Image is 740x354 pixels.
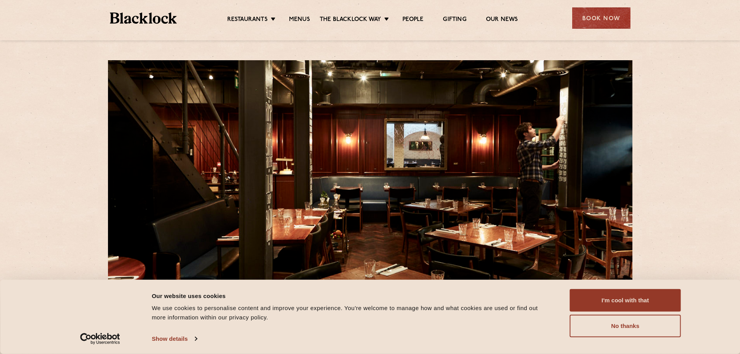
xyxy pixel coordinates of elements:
[110,12,177,24] img: BL_Textured_Logo-footer-cropped.svg
[152,333,197,345] a: Show details
[402,16,423,24] a: People
[570,315,681,337] button: No thanks
[486,16,518,24] a: Our News
[570,289,681,312] button: I'm cool with that
[152,303,552,322] div: We use cookies to personalise content and improve your experience. You're welcome to manage how a...
[320,16,381,24] a: The Blacklock Way
[152,291,552,300] div: Our website uses cookies
[289,16,310,24] a: Menus
[443,16,466,24] a: Gifting
[572,7,630,29] div: Book Now
[227,16,268,24] a: Restaurants
[66,333,134,345] a: Usercentrics Cookiebot - opens in a new window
